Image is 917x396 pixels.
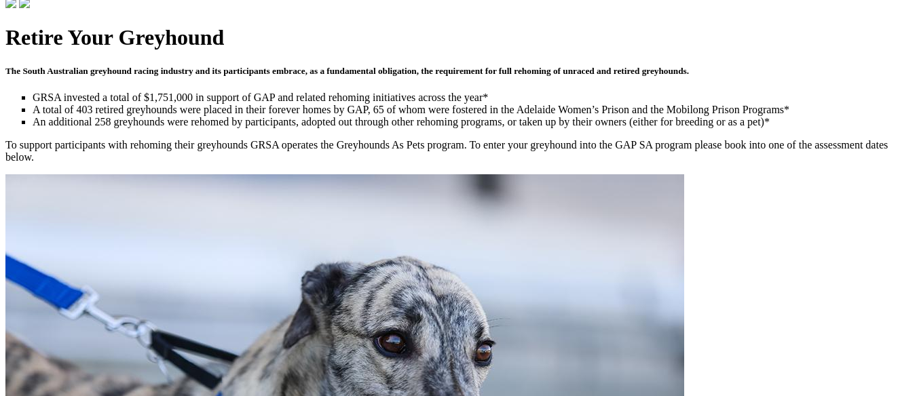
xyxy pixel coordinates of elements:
li: An additional 258 greyhounds were rehomed by participants, adopted out through other rehoming pro... [33,116,912,128]
p: To support participants with rehoming their greyhounds GRSA operates the Greyhounds As Pets progr... [5,139,912,163]
h1: Retire Your Greyhound [5,25,912,50]
li: GRSA invested a total of $1,751,000 in support of GAP and related rehoming initiatives across the... [33,92,912,104]
h5: The South Australian greyhound racing industry and its participants embrace, as a fundamental obl... [5,66,912,77]
li: A total of 403 retired greyhounds were placed in their forever homes by GAP, 65 of whom were fost... [33,104,912,116]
